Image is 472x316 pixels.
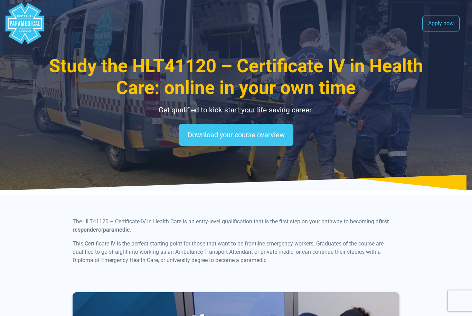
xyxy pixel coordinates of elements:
b: paramedic [103,226,130,233]
span: Study the HLT41120 – Certificate IV in Health Care: online in your own time [49,55,423,99]
span: The HLT41120 – Certificate IV in Health Care is an entry-level qualification that is the first st... [73,218,379,225]
a: Apply now [422,16,460,31]
span: This Certificate IV is the perfect starting point for those that want to be frontline emergency w... [73,240,384,263]
div: Australian Paramedical College [4,3,46,44]
span: or [98,226,103,233]
a: Download your course overview [179,124,293,146]
b: first responder [73,218,389,233]
span: . [130,226,131,233]
span: Get qualified to kick-start your life-saving career. [159,106,313,114]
